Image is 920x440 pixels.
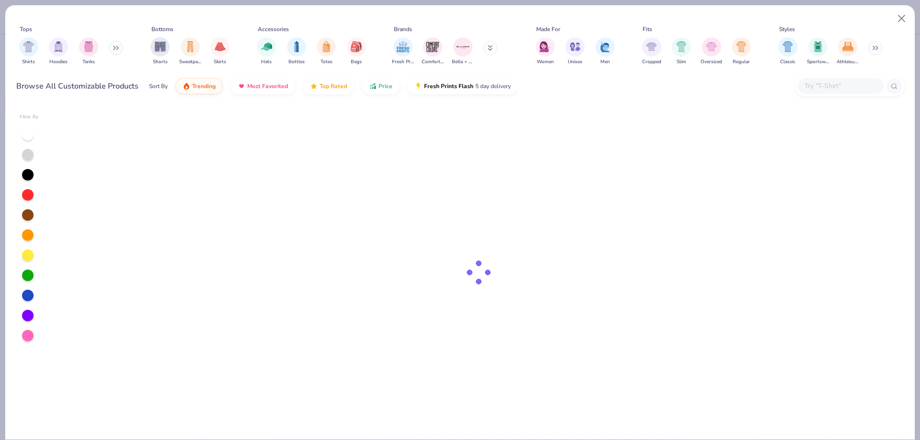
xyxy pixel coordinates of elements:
div: Tops [20,25,32,34]
div: filter for Hoodies [49,37,68,66]
button: filter button [392,37,414,66]
span: Unisex [568,58,582,66]
button: filter button [210,37,230,66]
div: filter for Shirts [19,37,38,66]
span: Hoodies [49,58,68,66]
span: Most Favorited [247,82,288,90]
span: Bottles [288,58,305,66]
span: Skirts [214,58,226,66]
button: filter button [701,37,722,66]
div: filter for Cropped [642,37,661,66]
button: filter button [807,37,829,66]
button: filter button [287,37,306,66]
div: Made For [536,25,560,34]
div: Bottoms [151,25,173,34]
img: Totes Image [321,41,332,52]
img: Women Image [540,41,551,52]
div: filter for Comfort Colors [422,37,444,66]
span: Bags [351,58,362,66]
img: Bottles Image [291,41,302,52]
button: filter button [150,37,170,66]
img: most_fav.gif [238,82,245,90]
span: Tanks [82,58,95,66]
img: Men Image [600,41,610,52]
button: filter button [179,37,201,66]
div: filter for Oversized [701,37,722,66]
button: filter button [79,37,98,66]
span: Fresh Prints [392,58,414,66]
div: filter for Fresh Prints [392,37,414,66]
span: Comfort Colors [422,58,444,66]
div: filter for Unisex [565,37,585,66]
div: filter for Sweatpants [179,37,201,66]
button: filter button [732,37,751,66]
img: Fresh Prints Image [396,40,410,54]
img: Shirts Image [23,41,34,52]
div: filter for Slim [672,37,691,66]
span: Shorts [153,58,168,66]
span: Price [379,82,392,90]
img: Tanks Image [83,41,94,52]
button: filter button [347,37,366,66]
img: Comfort Colors Image [425,40,440,54]
div: filter for Totes [317,37,336,66]
button: filter button [536,37,555,66]
span: 5 day delivery [475,81,511,92]
button: filter button [837,37,859,66]
img: Hats Image [261,41,272,52]
button: Most Favorited [230,78,295,94]
span: Women [537,58,554,66]
span: Regular [733,58,750,66]
span: Cropped [642,58,661,66]
div: filter for Athleisure [837,37,859,66]
img: Sportswear Image [813,41,823,52]
div: Fits [643,25,652,34]
span: Totes [321,58,333,66]
button: filter button [452,37,474,66]
button: Close [893,10,911,28]
div: Accessories [258,25,289,34]
img: flash.gif [414,82,422,90]
span: Trending [192,82,216,90]
img: Classic Image [782,41,793,52]
span: Athleisure [837,58,859,66]
div: filter for Bella + Canvas [452,37,474,66]
div: filter for Classic [778,37,797,66]
img: Bella + Canvas Image [456,40,470,54]
div: filter for Shorts [150,37,170,66]
button: filter button [257,37,276,66]
div: Brands [394,25,412,34]
span: Bella + Canvas [452,58,474,66]
span: Slim [677,58,686,66]
img: Bags Image [351,41,361,52]
button: filter button [49,37,68,66]
input: Try "T-Shirt" [804,80,877,91]
button: filter button [565,37,585,66]
span: Men [600,58,610,66]
div: filter for Bags [347,37,366,66]
span: Shirts [22,58,35,66]
img: TopRated.gif [310,82,318,90]
div: filter for Tanks [79,37,98,66]
img: Skirts Image [215,41,226,52]
span: Hats [261,58,272,66]
span: Sportswear [807,58,829,66]
button: filter button [778,37,797,66]
div: filter for Regular [732,37,751,66]
span: Top Rated [320,82,347,90]
button: filter button [672,37,691,66]
div: filter for Men [596,37,615,66]
button: Price [362,78,400,94]
img: trending.gif [183,82,190,90]
button: filter button [642,37,661,66]
button: Top Rated [303,78,354,94]
span: Sweatpants [179,58,201,66]
span: Classic [780,58,795,66]
img: Hoodies Image [53,41,64,52]
div: filter for Skirts [210,37,230,66]
div: Filter By [20,113,39,121]
span: Oversized [701,58,722,66]
button: filter button [19,37,38,66]
button: filter button [596,37,615,66]
div: filter for Women [536,37,555,66]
